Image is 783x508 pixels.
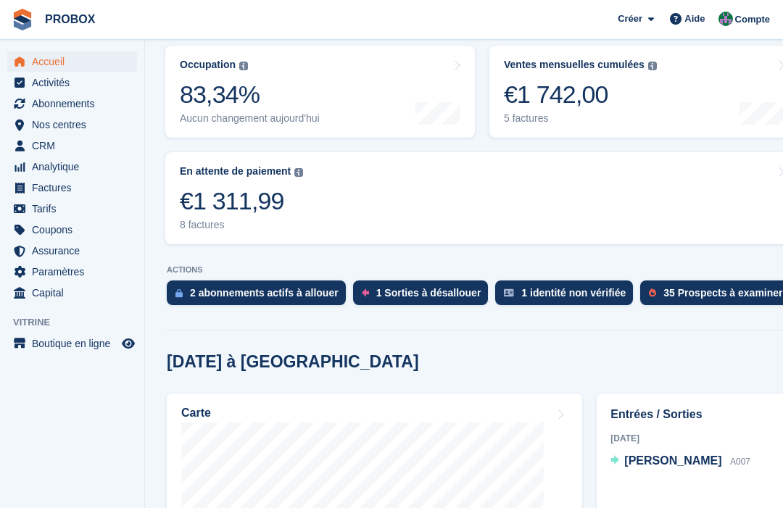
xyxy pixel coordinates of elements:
[504,112,657,125] div: 5 factures
[624,454,721,467] span: [PERSON_NAME]
[610,452,750,471] a: [PERSON_NAME] A007
[167,352,419,372] h2: [DATE] à [GEOGRAPHIC_DATA]
[180,59,236,71] div: Occupation
[7,241,137,261] a: menu
[32,114,119,135] span: Nos centres
[32,262,119,282] span: Paramètres
[495,280,640,312] a: 1 identité non vérifiée
[649,288,656,297] img: prospect-51fa495bee0391a8d652442698ab0144808aea92771e9ea1ae160a38d050c398.svg
[180,165,291,178] div: En attente de paiement
[180,186,303,216] div: €1 311,99
[32,220,119,240] span: Coupons
[32,93,119,114] span: Abonnements
[167,280,353,312] a: 2 abonnements actifs à allouer
[353,280,496,312] a: 1 Sorties à désallouer
[504,288,514,297] img: verify_identity-adf6edd0f0f0b5bbfe63781bf79b02c33cf7c696d77639b501bdc392416b5a36.svg
[7,114,137,135] a: menu
[32,241,119,261] span: Assurance
[7,220,137,240] a: menu
[180,219,303,231] div: 8 factures
[718,12,733,26] img: Ian Senior
[7,178,137,198] a: menu
[239,62,248,70] img: icon-info-grey-7440780725fd019a000dd9b08b2336e03edf1995a4989e88bcd33f0948082b44.svg
[175,288,183,298] img: active_subscription_to_allocate_icon-d502201f5373d7db506a760aba3b589e785aa758c864c3986d89f69b8ff3...
[7,72,137,93] a: menu
[684,12,705,26] span: Aide
[13,315,144,330] span: Vitrine
[504,80,657,109] div: €1 742,00
[362,288,369,297] img: move_outs_to_deallocate_icon-f764333ba52eb49d3ac5e1228854f67142a1ed5810a6f6cc68b1a99e826820c5.svg
[376,287,481,299] div: 1 Sorties à désallouer
[120,335,137,352] a: Boutique d'aperçu
[32,199,119,219] span: Tarifs
[7,283,137,303] a: menu
[32,157,119,177] span: Analytique
[32,51,119,72] span: Accueil
[32,178,119,198] span: Factures
[32,136,119,156] span: CRM
[12,9,33,30] img: stora-icon-8386f47178a22dfd0bd8f6a31ec36ba5ce8667c1dd55bd0f319d3a0aa187defe.svg
[180,112,320,125] div: Aucun changement aujourd'hui
[180,80,320,109] div: 83,34%
[504,59,645,71] div: Ventes mensuelles cumulées
[521,287,626,299] div: 1 identité non vérifiée
[32,72,119,93] span: Activités
[618,12,642,26] span: Créer
[39,7,101,31] a: PROBOX
[735,12,770,27] span: Compte
[32,333,119,354] span: Boutique en ligne
[663,287,782,299] div: 35 Prospects à examiner
[190,287,339,299] div: 2 abonnements actifs à allouer
[294,168,303,177] img: icon-info-grey-7440780725fd019a000dd9b08b2336e03edf1995a4989e88bcd33f0948082b44.svg
[7,136,137,156] a: menu
[32,283,119,303] span: Capital
[7,333,137,354] a: menu
[7,93,137,114] a: menu
[7,51,137,72] a: menu
[7,199,137,219] a: menu
[181,407,211,420] h2: Carte
[7,262,137,282] a: menu
[648,62,657,70] img: icon-info-grey-7440780725fd019a000dd9b08b2336e03edf1995a4989e88bcd33f0948082b44.svg
[730,457,750,467] span: A007
[165,46,475,138] a: Occupation 83,34% Aucun changement aujourd'hui
[7,157,137,177] a: menu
